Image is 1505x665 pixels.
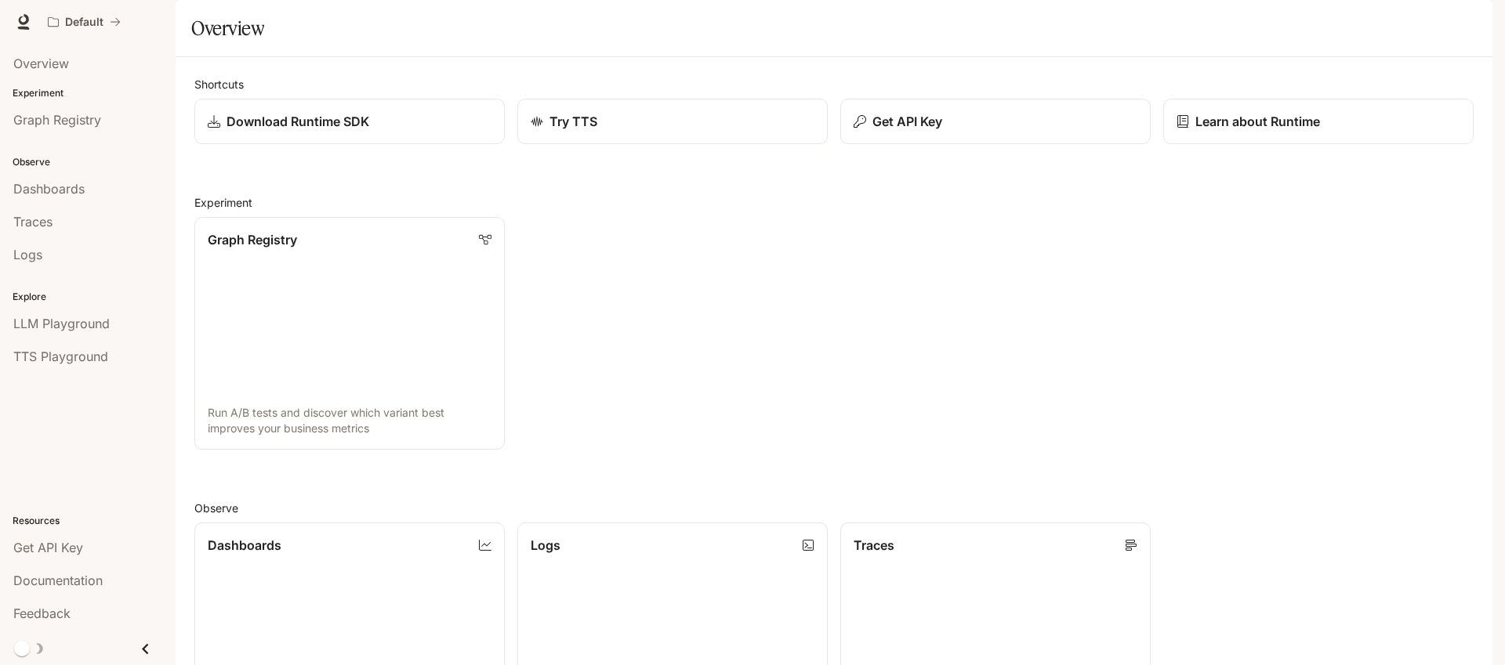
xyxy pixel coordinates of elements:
p: Learn about Runtime [1195,112,1320,131]
a: Download Runtime SDK [194,99,505,144]
a: Try TTS [517,99,828,144]
p: Default [65,16,103,29]
p: Logs [531,536,560,555]
button: All workspaces [41,6,128,38]
p: Download Runtime SDK [227,112,369,131]
h2: Experiment [194,194,1474,211]
button: Get API Key [840,99,1151,144]
h2: Observe [194,500,1474,516]
a: Graph RegistryRun A/B tests and discover which variant best improves your business metrics [194,217,505,450]
h1: Overview [191,13,264,44]
p: Graph Registry [208,230,297,249]
p: Get API Key [872,112,942,131]
p: Dashboards [208,536,281,555]
a: Learn about Runtime [1163,99,1474,144]
p: Run A/B tests and discover which variant best improves your business metrics [208,405,491,436]
p: Traces [854,536,894,555]
p: Try TTS [549,112,597,131]
h2: Shortcuts [194,76,1474,92]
